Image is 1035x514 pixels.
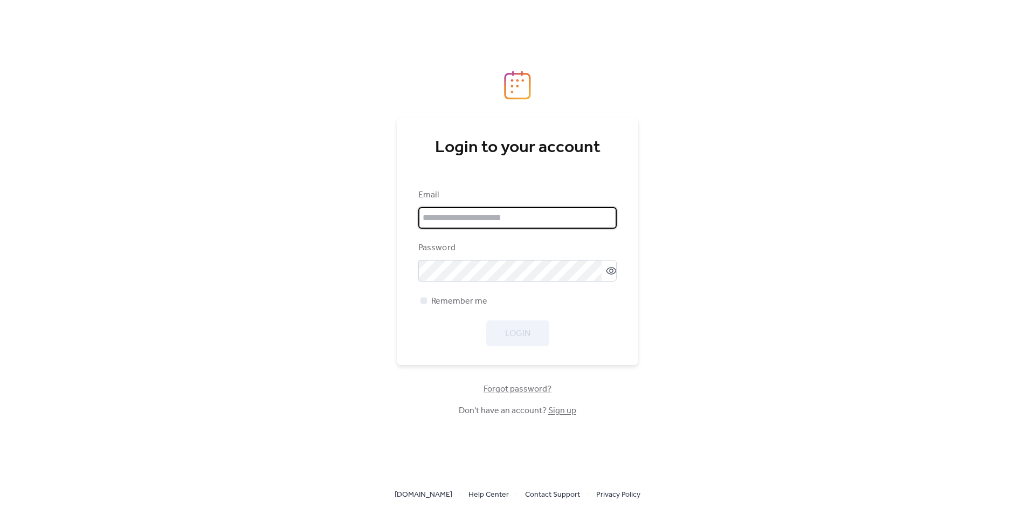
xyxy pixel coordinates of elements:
[418,242,615,255] div: Password
[548,402,576,419] a: Sign up
[596,488,640,501] a: Privacy Policy
[431,295,487,308] span: Remember me
[525,488,580,501] a: Contact Support
[525,489,580,502] span: Contact Support
[418,189,615,202] div: Email
[418,137,617,159] div: Login to your account
[484,383,551,396] span: Forgot password?
[395,488,452,501] a: [DOMAIN_NAME]
[504,71,531,100] img: logo
[484,386,551,392] a: Forgot password?
[468,489,509,502] span: Help Center
[596,489,640,502] span: Privacy Policy
[468,488,509,501] a: Help Center
[395,489,452,502] span: [DOMAIN_NAME]
[459,405,576,417] span: Don't have an account?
